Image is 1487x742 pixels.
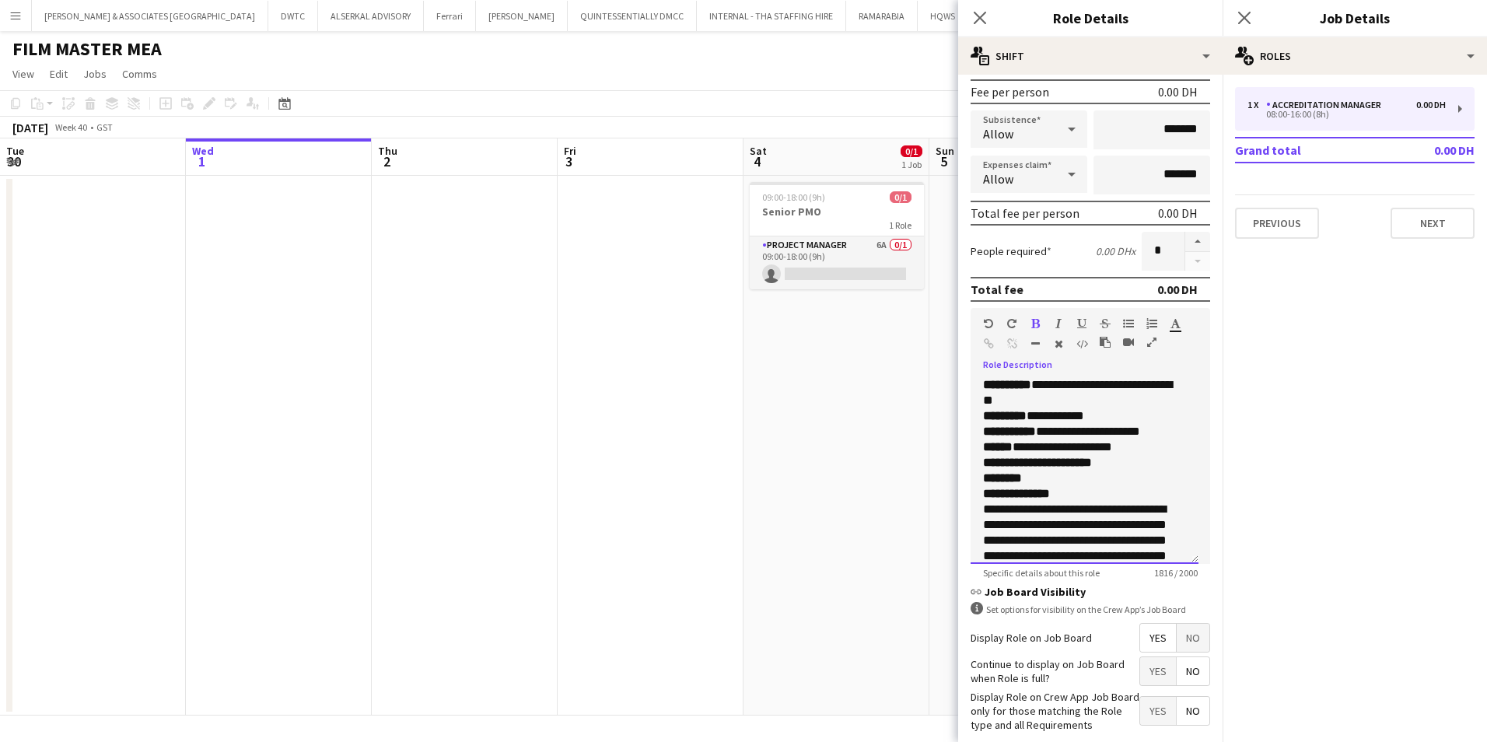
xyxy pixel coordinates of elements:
div: Set options for visibility on the Crew App’s Job Board [971,602,1210,617]
span: No [1177,624,1209,652]
span: 4 [747,152,767,170]
span: 5 [933,152,954,170]
span: 0/1 [901,145,922,157]
a: Jobs [77,64,113,84]
span: Sat [750,144,767,158]
button: QUINTESSENTIALLY DMCC [568,1,697,31]
div: Accreditation Manager [1266,100,1387,110]
span: Comms [122,67,157,81]
div: Roles [1223,37,1487,75]
button: Clear Formatting [1053,338,1064,350]
button: Horizontal Line [1030,338,1041,350]
div: 0.00 DH [1416,100,1446,110]
span: 0/1 [890,191,911,203]
button: DWTC [268,1,318,31]
button: Undo [983,317,994,330]
h3: Job Board Visibility [971,585,1210,599]
button: Insert video [1123,336,1134,348]
span: Jobs [83,67,107,81]
button: [PERSON_NAME] [476,1,568,31]
span: Allow [983,126,1013,142]
button: HTML Code [1076,338,1087,350]
button: Unordered List [1123,317,1134,330]
div: Fee per person [971,84,1049,100]
button: Increase [1185,232,1210,252]
div: 0.00 DH [1158,205,1198,221]
span: Tue [6,144,24,158]
button: Underline [1076,317,1087,330]
span: 2 [376,152,397,170]
td: 0.00 DH [1383,138,1475,163]
app-job-card: 09:00-18:00 (9h)0/1Senior PMO1 RoleProject Manager6A0/109:00-18:00 (9h) [750,182,924,289]
span: No [1177,657,1209,685]
a: Edit [44,64,74,84]
div: GST [96,121,113,133]
label: Continue to display on Job Board when Role is full? [971,657,1139,685]
button: INTERNAL - THA STAFFING HIRE [697,1,846,31]
button: Next [1391,208,1475,239]
td: Grand total [1235,138,1383,163]
div: Total fee [971,282,1023,297]
button: HQWS [918,1,968,31]
app-card-role: Project Manager6A0/109:00-18:00 (9h) [750,236,924,289]
span: Week 40 [51,121,90,133]
button: ALSERKAL ADVISORY [318,1,424,31]
label: Display Role on Crew App Job Board only for those matching the Role type and all Requirements [971,690,1139,733]
button: Strikethrough [1100,317,1111,330]
span: 09:00-18:00 (9h) [762,191,825,203]
div: Shift [958,37,1223,75]
span: 1 [190,152,214,170]
span: 3 [562,152,576,170]
h3: Role Details [958,8,1223,28]
span: Yes [1140,697,1176,725]
div: 1 x [1247,100,1266,110]
span: Yes [1140,624,1176,652]
h3: Senior PMO [750,205,924,219]
button: Fullscreen [1146,336,1157,348]
div: 0.00 DH x [1096,244,1135,258]
span: Sun [936,144,954,158]
button: [PERSON_NAME] & ASSOCIATES [GEOGRAPHIC_DATA] [32,1,268,31]
button: Redo [1006,317,1017,330]
span: View [12,67,34,81]
button: Ferrari [424,1,476,31]
div: 0.00 DH [1157,282,1198,297]
span: Specific details about this role [971,567,1112,579]
label: People required [971,244,1051,258]
a: View [6,64,40,84]
span: No [1177,697,1209,725]
div: 1 Job [901,159,922,170]
span: Edit [50,67,68,81]
button: Italic [1053,317,1064,330]
span: Thu [378,144,397,158]
button: Ordered List [1146,317,1157,330]
div: 08:00-16:00 (8h) [1247,110,1446,118]
div: 0.00 DH [1158,84,1198,100]
span: Allow [983,171,1013,187]
a: Comms [116,64,163,84]
div: [DATE] [12,120,48,135]
span: Fri [564,144,576,158]
span: 1 Role [889,219,911,231]
h1: FILM MASTER MEA [12,37,162,61]
label: Display Role on Job Board [971,631,1092,645]
div: Total fee per person [971,205,1079,221]
button: Paste as plain text [1100,336,1111,348]
button: Previous [1235,208,1319,239]
h3: Job Details [1223,8,1487,28]
span: Yes [1140,657,1176,685]
span: 1816 / 2000 [1142,567,1210,579]
span: 30 [4,152,24,170]
button: Bold [1030,317,1041,330]
button: Text Color [1170,317,1181,330]
button: RAMARABIA [846,1,918,31]
span: Wed [192,144,214,158]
